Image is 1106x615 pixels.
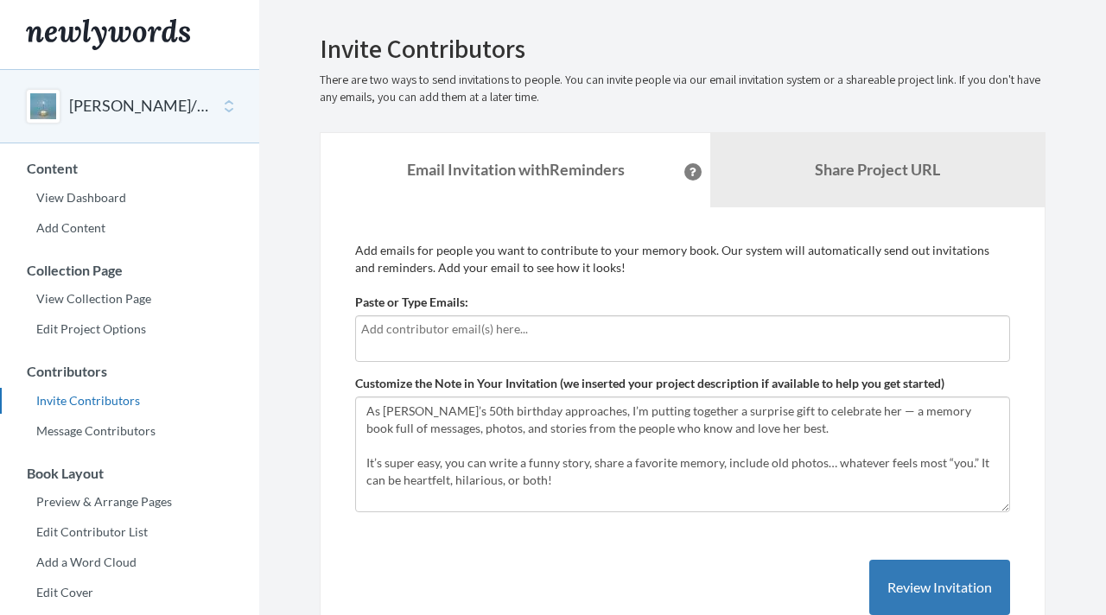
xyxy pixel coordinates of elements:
[1,263,259,278] h3: Collection Page
[361,320,1004,339] input: Add contributor email(s) here...
[320,35,1046,63] h2: Invite Contributors
[26,19,190,50] img: Newlywords logo
[355,294,468,311] label: Paste or Type Emails:
[320,72,1046,106] p: There are two ways to send invitations to people. You can invite people via our email invitation ...
[1,364,259,379] h3: Contributors
[815,160,940,179] b: Share Project URL
[1,466,259,481] h3: Book Layout
[69,95,209,117] button: [PERSON_NAME]/[PERSON_NAME]/[PERSON_NAME] 50th Birthday Book :)!!!
[1,161,259,176] h3: Content
[407,160,625,179] strong: Email Invitation with Reminders
[355,396,1010,512] textarea: As [PERSON_NAME]’s 50th birthday approaches, I’m putting together a surprise gift to celebrate he...
[355,242,1010,276] p: Add emails for people you want to contribute to your memory book. Our system will automatically s...
[355,375,944,392] label: Customize the Note in Your Invitation (we inserted your project description if available to help ...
